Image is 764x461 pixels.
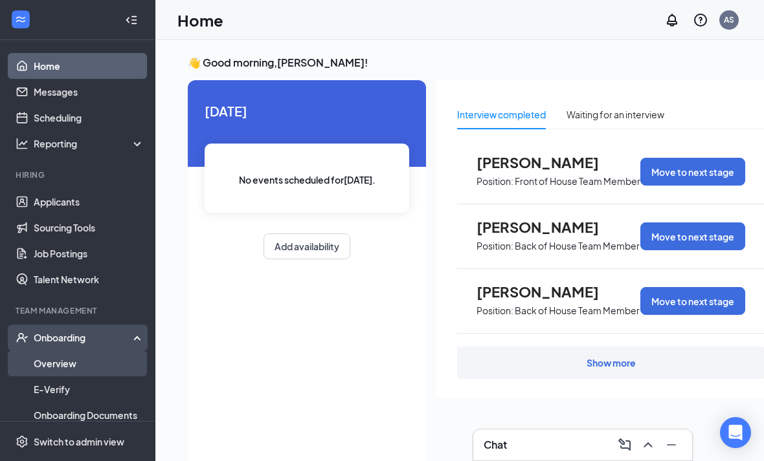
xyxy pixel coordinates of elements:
a: Scheduling [34,105,144,131]
svg: WorkstreamLogo [14,13,27,26]
a: Sourcing Tools [34,215,144,241]
svg: Notifications [664,12,680,28]
p: Position: [477,240,513,252]
p: Back of House Team Member [515,305,640,317]
svg: ComposeMessage [617,437,633,453]
span: [DATE] [205,101,409,121]
div: AS [724,14,734,25]
div: Interview completed [457,107,546,122]
div: Show more [587,356,636,369]
div: Onboarding [34,331,133,344]
button: ChevronUp [638,434,658,455]
p: Back of House Team Member [515,240,640,252]
button: ComposeMessage [614,434,635,455]
a: E-Verify [34,376,144,402]
svg: Collapse [125,14,138,27]
svg: Settings [16,435,28,448]
a: Overview [34,350,144,376]
a: Applicants [34,189,144,215]
svg: QuestionInfo [693,12,708,28]
div: Open Intercom Messenger [720,417,751,448]
div: Waiting for an interview [567,107,664,122]
button: Move to next stage [640,287,745,315]
p: Front of House Team Member [515,175,640,188]
button: Move to next stage [640,222,745,250]
button: Add availability [264,233,350,259]
button: Minimize [661,434,682,455]
a: Messages [34,79,144,105]
h3: Chat [484,438,507,452]
a: Onboarding Documents [34,402,144,428]
p: Position: [477,305,513,317]
div: Reporting [34,137,145,150]
a: Home [34,53,144,79]
span: [PERSON_NAME] [477,283,619,300]
span: [PERSON_NAME] [477,219,619,235]
div: Switch to admin view [34,435,124,448]
div: Team Management [16,305,142,316]
a: Talent Network [34,266,144,292]
span: No events scheduled for [DATE] . [239,173,376,187]
span: [PERSON_NAME] [477,154,619,171]
div: Hiring [16,169,142,180]
svg: Analysis [16,137,28,150]
h1: Home [177,9,223,31]
svg: Minimize [664,437,679,453]
button: Move to next stage [640,158,745,186]
a: Job Postings [34,241,144,266]
svg: UserCheck [16,331,28,344]
svg: ChevronUp [640,437,656,453]
p: Position: [477,175,513,188]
